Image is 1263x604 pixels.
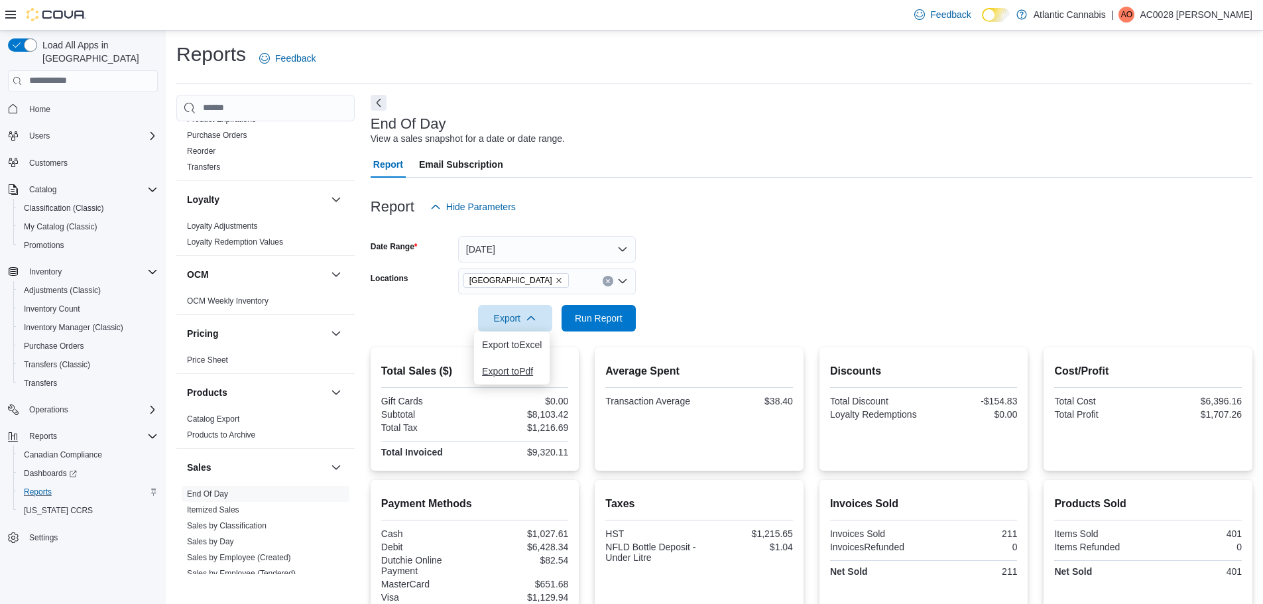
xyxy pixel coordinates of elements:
button: Remove Galway from selection in this group [555,276,563,284]
span: Purchase Orders [19,338,158,354]
a: Purchase Orders [187,131,247,140]
nav: Complex example [8,94,158,582]
h3: OCM [187,268,209,281]
div: View a sales snapshot for a date or date range. [371,132,565,146]
div: Products [176,411,355,448]
div: OCM [176,293,355,314]
button: Inventory [3,263,163,281]
div: Total Cost [1054,396,1145,406]
span: Inventory [29,267,62,277]
button: OCM [187,268,326,281]
div: 401 [1151,566,1242,577]
button: Catalog [24,182,62,198]
button: Export [478,305,552,332]
a: Customers [24,155,73,171]
span: Transfers (Classic) [19,357,158,373]
span: [GEOGRAPHIC_DATA] [469,274,552,287]
div: Loyalty Redemptions [830,409,921,420]
div: $6,396.16 [1151,396,1242,406]
button: Classification (Classic) [13,199,163,217]
span: Transfers [24,378,57,389]
a: Loyalty Redemption Values [187,237,283,247]
a: Transfers (Classic) [19,357,95,373]
span: Sales by Day [187,536,234,547]
span: Settings [29,532,58,543]
button: My Catalog (Classic) [13,217,163,236]
span: Adjustments (Classic) [19,282,158,298]
button: OCM [328,267,344,282]
a: Loyalty Adjustments [187,221,258,231]
a: Product Expirations [187,115,256,124]
h3: Sales [187,461,211,474]
strong: Net Sold [830,566,868,577]
button: Home [3,99,163,119]
a: Transfers [187,162,220,172]
span: Catalog [24,182,158,198]
button: Catalog [3,180,163,199]
div: $1,707.26 [1151,409,1242,420]
h2: Invoices Sold [830,496,1018,512]
span: Canadian Compliance [19,447,158,463]
span: Reports [19,484,158,500]
span: Catalog Export [187,414,239,424]
button: Open list of options [617,276,628,286]
span: Promotions [24,240,64,251]
a: Promotions [19,237,70,253]
div: 401 [1151,528,1242,539]
button: Export toPdf [474,358,550,385]
div: $1.04 [702,542,793,552]
div: Items Refunded [1054,542,1145,552]
div: $1,216.69 [477,422,568,433]
h2: Payment Methods [381,496,569,512]
button: Customers [3,153,163,172]
button: Inventory Count [13,300,163,318]
p: AC0028 [PERSON_NAME] [1140,7,1252,23]
span: Reports [24,487,52,497]
h2: Cost/Profit [1054,363,1242,379]
div: $38.40 [702,396,793,406]
h2: Products Sold [1054,496,1242,512]
span: Settings [24,529,158,546]
div: $6,428.34 [477,542,568,552]
div: HST [605,528,696,539]
button: Users [24,128,55,144]
a: Transfers [19,375,62,391]
span: Galway [463,273,569,288]
div: MasterCard [381,579,472,589]
a: Feedback [909,1,976,28]
div: Transaction Average [605,396,696,406]
span: Home [24,101,158,117]
div: AC0028 Oliver Barry [1118,7,1134,23]
span: My Catalog (Classic) [19,219,158,235]
span: Home [29,104,50,115]
span: Report [373,151,403,178]
p: | [1111,7,1114,23]
h2: Taxes [605,496,793,512]
div: $82.54 [477,555,568,566]
button: Reports [24,428,62,444]
span: Inventory [24,264,158,280]
span: Users [24,128,158,144]
button: Pricing [187,327,326,340]
span: Dashboards [24,468,77,479]
p: Atlantic Cannabis [1034,7,1106,23]
a: Catalog Export [187,414,239,424]
button: Adjustments (Classic) [13,281,163,300]
div: Total Tax [381,422,472,433]
div: -$154.83 [926,396,1017,406]
label: Date Range [371,241,418,252]
div: Items Sold [1054,528,1145,539]
span: My Catalog (Classic) [24,221,97,232]
button: Transfers [13,374,163,393]
span: Run Report [575,312,623,325]
a: Purchase Orders [19,338,90,354]
h3: Loyalty [187,193,219,206]
button: Transfers (Classic) [13,355,163,374]
span: Inventory Manager (Classic) [24,322,123,333]
div: 0 [926,542,1017,552]
span: OCM Weekly Inventory [187,296,269,306]
span: Users [29,131,50,141]
div: 0 [1151,542,1242,552]
a: End Of Day [187,489,228,499]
